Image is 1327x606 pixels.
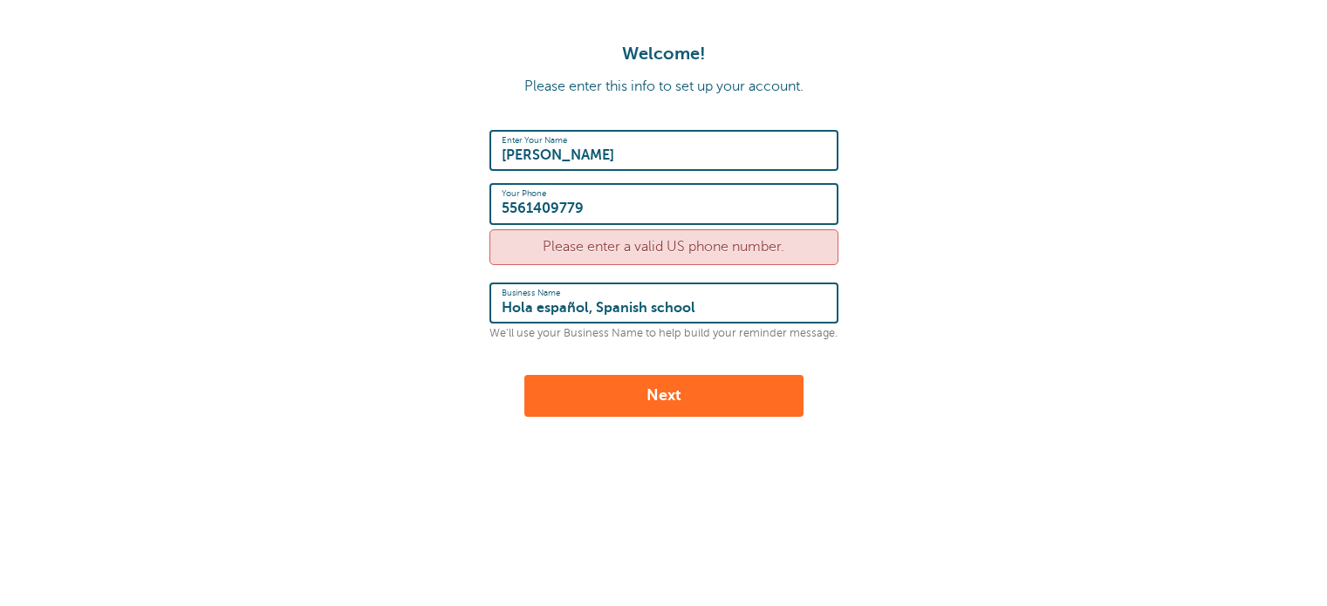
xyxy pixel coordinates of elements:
label: Your Phone [502,188,546,199]
label: Enter Your Name [502,135,567,146]
h1: Welcome! [17,44,1310,65]
div: Please enter a valid US phone number. [489,229,838,265]
p: Please enter this info to set up your account. [17,78,1310,95]
label: Business Name [502,288,561,298]
p: We'll use your Business Name to help build your reminder message. [489,327,838,340]
button: Next [524,375,804,417]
